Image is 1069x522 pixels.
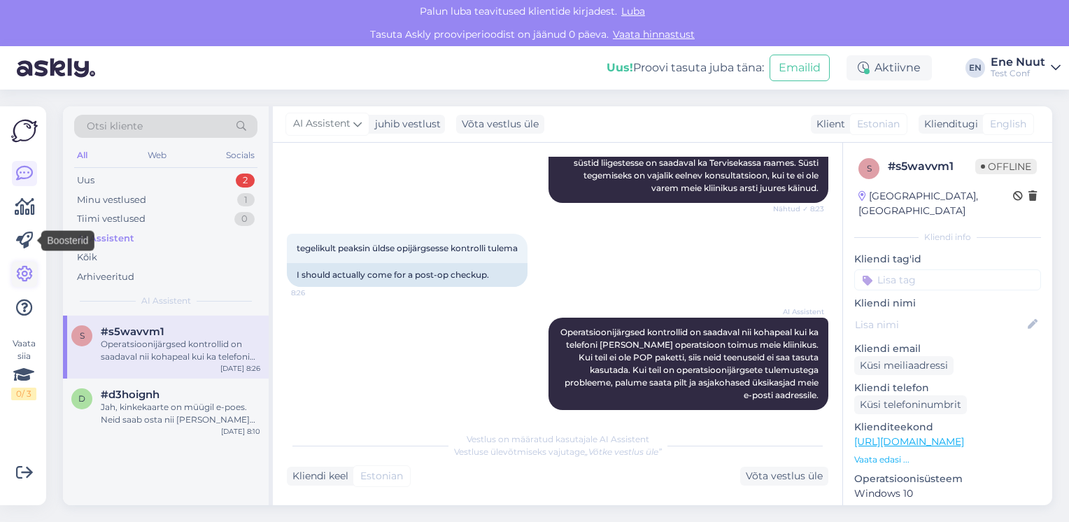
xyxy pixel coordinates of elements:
[77,232,134,246] div: AI Assistent
[854,269,1041,290] input: Lisa tag
[585,446,662,457] i: „Võtke vestlus üle”
[847,55,932,80] div: Aktiivne
[560,327,821,400] span: Operatsioonijärgsed kontrollid on saadaval nii kohapeal kui ka telefoni [PERSON_NAME] operatsioon...
[607,61,633,74] b: Uus!
[291,288,344,298] span: 8:26
[854,252,1041,267] p: Kliendi tag'id
[101,388,160,401] span: #d3hoignh
[80,330,85,341] span: s
[854,435,964,448] a: [URL][DOMAIN_NAME]
[854,472,1041,486] p: Operatsioonisüsteem
[77,212,146,226] div: Tiimi vestlused
[854,420,1041,435] p: Klienditeekond
[991,68,1045,79] div: Test Conf
[220,363,260,374] div: [DATE] 8:26
[293,116,351,132] span: AI Assistent
[811,117,845,132] div: Klient
[74,146,90,164] div: All
[854,381,1041,395] p: Kliendi telefon
[867,163,872,174] span: s
[360,469,403,484] span: Estonian
[854,296,1041,311] p: Kliendi nimi
[617,5,649,17] span: Luba
[297,243,518,253] span: tegelikult peaksin üldse opijärgsesse kontrolli tulema
[287,469,348,484] div: Kliendi keel
[141,295,191,307] span: AI Assistent
[854,341,1041,356] p: Kliendi email
[858,189,1013,218] div: [GEOGRAPHIC_DATA], [GEOGRAPHIC_DATA]
[77,193,146,207] div: Minu vestlused
[857,117,900,132] span: Estonian
[11,337,36,400] div: Vaata siia
[101,401,260,426] div: Jah, kinkekaarte on müügil e-poes. Neid saab osta nii [PERSON_NAME] ka kingituseks.
[854,395,967,414] div: Küsi telefoninumbrit
[456,115,544,134] div: Võta vestlus üle
[609,28,699,41] a: Vaata hinnastust
[740,467,828,486] div: Võta vestlus üle
[101,338,260,363] div: Operatsioonijärgsed kontrollid on saadaval nii kohapeal kui ka telefoni [PERSON_NAME] operatsioon...
[41,231,94,251] div: Boosterid
[991,57,1061,79] a: Ene NuutTest Conf
[990,117,1026,132] span: English
[854,486,1041,501] p: Windows 10
[87,119,143,134] span: Otsi kliente
[236,174,255,188] div: 2
[287,263,528,287] div: I should actually come for a post-op checkup.
[101,325,164,338] span: #s5wavvm1
[78,393,85,404] span: d
[77,270,134,284] div: Arhiveeritud
[11,118,38,144] img: Askly Logo
[770,55,830,81] button: Emailid
[234,212,255,226] div: 0
[11,388,36,400] div: 0 / 3
[965,58,985,78] div: EN
[607,59,764,76] div: Proovi tasuta juba täna:
[221,426,260,437] div: [DATE] 8:10
[888,158,975,175] div: # s5wavvm1
[854,231,1041,244] div: Kliendi info
[854,453,1041,466] p: Vaata edasi ...
[919,117,978,132] div: Klienditugi
[369,117,441,132] div: juhib vestlust
[772,411,824,421] span: Nähtud ✓ 8:26
[237,193,255,207] div: 1
[145,146,169,164] div: Web
[467,434,649,444] span: Vestlus on määratud kasutajale AI Assistent
[772,204,824,214] span: Nähtud ✓ 8:23
[991,57,1045,68] div: Ene Nuut
[77,251,97,264] div: Kõik
[223,146,257,164] div: Socials
[855,317,1025,332] input: Lisa nimi
[454,446,662,457] span: Vestluse ülevõtmiseks vajutage
[772,306,824,317] span: AI Assistent
[975,159,1037,174] span: Offline
[854,356,954,375] div: Küsi meiliaadressi
[77,174,94,188] div: Uus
